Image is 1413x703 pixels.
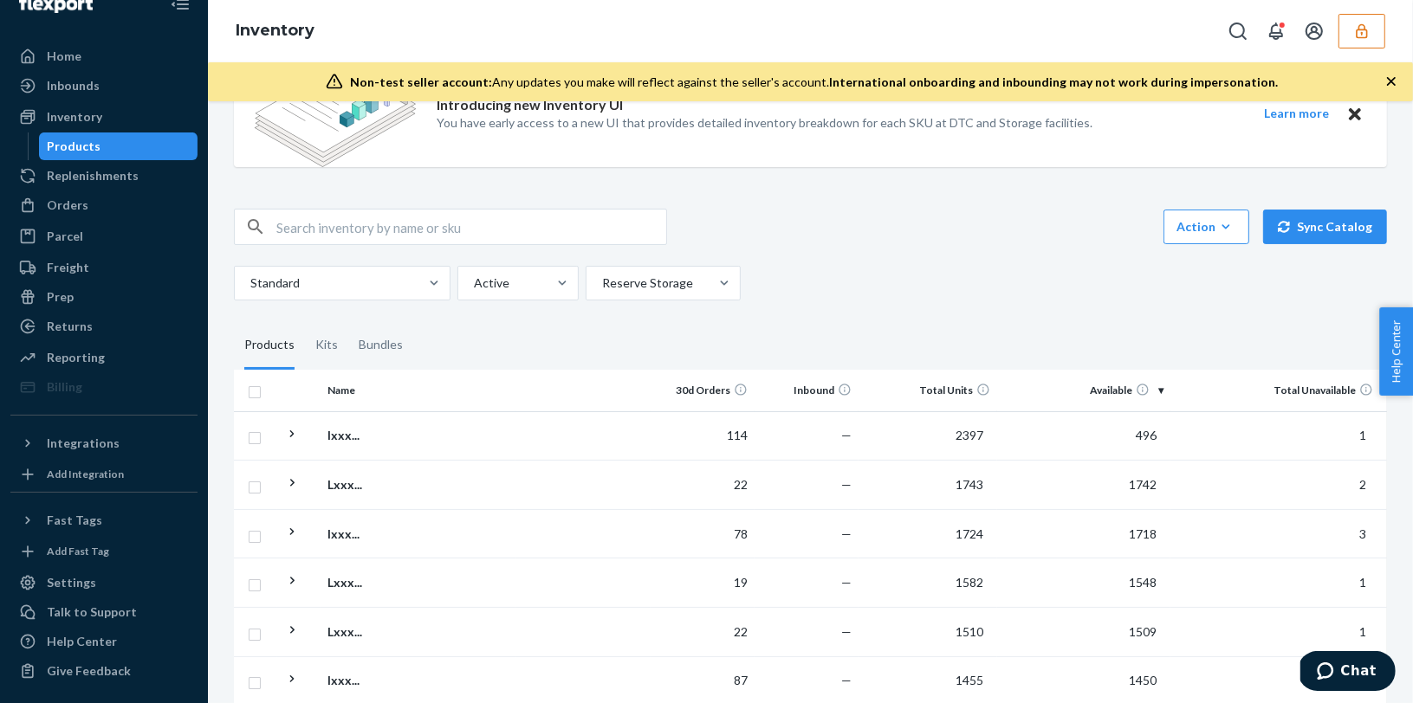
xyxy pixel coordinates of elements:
[47,48,81,65] div: Home
[10,72,198,100] a: Inbounds
[841,673,852,687] span: —
[327,575,362,590] span: Lxxx...
[47,467,124,481] div: Add Integration
[1176,218,1236,235] div: Action
[244,321,295,370] div: Products
[10,657,198,685] button: Give Feedback
[1297,14,1332,48] button: Open account menu
[1300,651,1396,694] iframe: Opens a widget where you can chat to one of our agents
[10,103,198,131] a: Inventory
[47,197,88,214] div: Orders
[10,429,198,457] button: Integrations
[651,558,755,608] td: 19
[1352,477,1373,492] span: 2
[472,274,474,292] input: Active
[47,349,105,366] div: Reporting
[10,344,198,371] a: Reporting
[1379,307,1413,396] button: Help Center
[437,95,623,115] p: Introducing new Inventory UI
[841,428,852,442] span: —
[26,126,390,225] p: This report aims to provide sellers with information on shipments of DTC Orders, including when t...
[48,138,101,155] div: Products
[651,607,755,656] td: 22
[327,526,360,541] span: Ixxx...
[144,383,381,433] p: Timestamp in UTC of when the shipment was created.
[236,21,314,40] a: Inventory
[1259,14,1293,48] button: Open notifications
[755,370,859,411] th: Inbound
[949,428,990,442] span: 2397
[1344,103,1366,125] button: Close
[600,274,602,292] input: Reserve Storage
[859,370,997,411] th: Total Units
[10,313,198,340] a: Returns
[841,477,852,492] span: —
[1263,210,1387,244] button: Sync Catalog
[315,321,338,370] div: Kits
[144,319,224,339] strong: Description
[10,628,198,655] a: Help Center
[359,321,403,370] div: Bundles
[10,464,198,485] a: Add Integration
[321,370,515,411] th: Name
[829,74,1278,89] span: International onboarding and inbounding may not work during impersonation.
[651,411,755,461] td: 114
[28,531,137,622] td: Delivery Time
[350,74,1278,91] div: Any updates you make will reflect against the seller's account.
[1352,428,1373,442] span: 1
[1122,526,1163,541] span: 1718
[651,370,755,411] th: 30d Orders
[47,318,93,335] div: Returns
[10,223,198,250] a: Parcel
[841,575,852,590] span: —
[47,544,109,558] div: Add Fast Tag
[350,74,492,89] span: Non-test seller account:
[10,162,198,190] a: Replenishments
[39,132,198,160] a: Products
[276,210,666,244] input: Search inventory by name or sku
[47,633,117,650] div: Help Center
[1170,370,1387,411] th: Total Unavailable
[144,473,381,498] p: Date the shipment was shipped.
[10,191,198,219] a: Orders
[1352,624,1373,639] span: 1
[327,428,360,442] span: Ixxx...
[949,526,990,541] span: 1724
[47,603,137,621] div: Talk to Support
[144,539,381,589] p: Timestamp in UTC of when the shipment was delivered.
[10,541,198,562] a: Add Fast Tag
[26,86,390,117] h2: Description
[1163,210,1249,244] button: Action
[26,35,390,64] div: 532 Orders - Shipments Report
[10,254,198,281] a: Freight
[327,624,362,639] span: Lxxx...
[841,624,852,639] span: —
[437,114,1092,132] p: You have early access to a new UI that provides detailed inventory breakdown for each SKU at DTC ...
[10,506,198,534] button: Fast Tags
[997,370,1170,411] th: Available
[1254,103,1340,125] button: Learn more
[222,6,328,56] ol: breadcrumbs
[255,60,416,167] img: new-reports-banner-icon.82668bd98b6a51aee86340f2a7b77ae3.png
[1352,526,1373,541] span: 3
[949,624,990,639] span: 1510
[47,288,74,306] div: Prep
[1122,624,1163,639] span: 1509
[47,77,100,94] div: Inbounds
[949,575,990,590] span: 1582
[47,228,83,245] div: Parcel
[327,673,360,687] span: Ixxx...
[1129,428,1163,442] span: 496
[949,477,990,492] span: 1743
[1352,575,1373,590] span: 1
[35,319,88,339] strong: Column
[327,477,362,492] span: Lxxx...
[1122,575,1163,590] span: 1548
[949,673,990,687] span: 1455
[10,598,198,626] button: Talk to Support
[249,274,250,292] input: Standard
[10,569,198,597] a: Settings
[26,251,390,282] h2: Documentation
[47,574,96,591] div: Settings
